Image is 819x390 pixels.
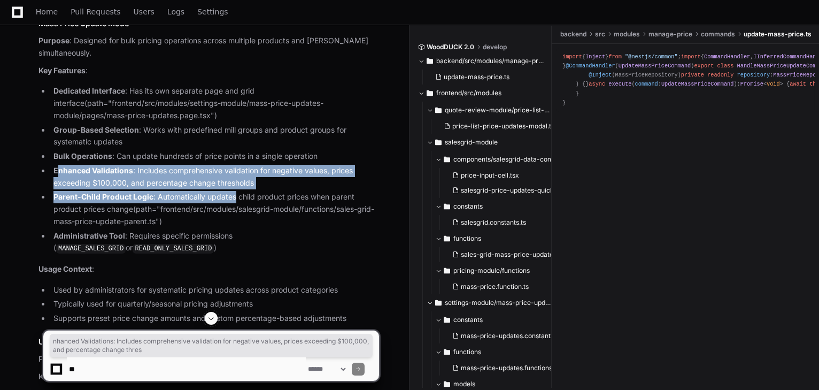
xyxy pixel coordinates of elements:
button: sales-grid-mass-price-update-parent.ts [448,247,563,262]
strong: Parent-Child Product Logic [53,192,153,201]
span: @CommandHandler [566,63,615,69]
button: backend/src/modules/manage-price/commands [418,52,544,70]
span: frontend/src/modules [436,89,501,97]
span: execute [608,81,631,87]
svg: Directory [435,104,442,117]
button: frontend/src/modules [418,85,544,102]
span: mass-price.function.ts [461,282,529,291]
span: pricing-module/functions [453,266,530,275]
span: price-list-price-updates-modal.tsx [452,122,558,131]
button: functions [435,230,561,247]
span: update-mass-price.ts [744,30,812,39]
svg: Directory [427,55,433,67]
code: READ_ONLY_SALES_GRID [133,244,214,254]
span: @Inject [589,72,612,78]
button: price-list-price-updates-modal.tsx [439,119,554,134]
span: Promise [740,81,763,87]
span: await [790,81,806,87]
li: : Requires specific permissions ( or ) [50,230,379,255]
span: Home [36,9,58,15]
svg: Directory [427,87,433,100]
span: repository [737,72,770,78]
span: salesgrid.constants.ts [461,218,526,227]
span: import [681,53,701,60]
li: : Includes comprehensive validation for negative values, prices exceeding $100,000, and percentag... [50,165,379,189]
span: src [595,30,605,39]
svg: Directory [435,136,442,149]
span: private [681,72,704,78]
li: Used by administrators for systematic pricing updates across product categories [50,284,379,296]
span: backend [560,30,586,39]
span: price-input-cell.tsx [461,171,519,180]
li: Typically used for quarterly/seasonal pricing adjustments [50,298,379,310]
span: Users [134,9,154,15]
li: : Automatically updates child product prices when parent product prices change (path="frontend/sr... [50,191,379,227]
svg: Directory [444,153,450,166]
span: CommandHandler [704,53,750,60]
span: backend/src/modules/manage-price/commands [436,57,544,65]
strong: Administrative Tool [53,231,125,240]
span: Settings [197,9,228,15]
span: components/salesgrid-data-container/salesgrid-mill-data [453,155,561,164]
span: modules [614,30,640,39]
span: Inject [585,53,605,60]
span: sales-grid-mass-price-update-parent.ts [461,250,583,259]
span: void [767,81,780,87]
span: develop [483,43,507,51]
p: : [38,263,379,276]
button: salesgrid.constants.ts [448,215,554,230]
button: price-input-cell.tsx [448,168,563,183]
strong: Dedicated Interface [53,86,125,95]
strong: Purpose [38,36,69,45]
li: : Has its own separate page and grid interface (path="frontend/src/modules/settings-module/mass-p... [50,85,379,121]
button: update-mass-price.ts [431,70,537,85]
svg: Directory [444,200,450,213]
strong: Group-Based Selection [53,125,139,134]
span: salesgrid-price-updates-quick-price-modal.tsx [461,186,605,195]
button: quote-review-module/price-list-module/components/salesgrid [427,102,552,119]
button: mass-price.function.ts [448,279,554,294]
svg: Directory [435,296,442,309]
strong: Bulk Operations [53,151,112,160]
span: update-mass-price.ts [444,73,509,81]
span: import [562,53,582,60]
p: : [38,65,379,77]
button: settings-module/mass-price-updates-module [427,294,552,311]
span: settings-module/mass-price-updates-module [445,299,552,307]
li: : Works with predefined mill groups and product groups for systematic updates [50,124,379,149]
svg: Directory [444,232,450,245]
strong: Key Features [38,66,86,75]
span: Pull Requests [71,9,120,15]
svg: Directory [444,264,450,277]
span: quote-review-module/price-list-module/components/salesgrid [445,106,552,114]
span: "@nestjs/common" [625,53,678,60]
p: : Designed for bulk pricing operations across multiple products and [PERSON_NAME] simultaneously. [38,35,379,59]
button: salesgrid-price-updates-quick-price-modal.tsx [448,183,563,198]
span: nhanced Validations: Includes comprehensive validation for negative values, prices exceeding $100... [53,337,369,354]
button: pricing-module/functions [435,262,561,279]
span: UpdateMassPriceCommand [619,63,691,69]
span: Logs [167,9,184,15]
span: from [608,53,622,60]
li: : Can update hundreds of price points in a single operation [50,150,379,163]
span: export [694,63,714,69]
span: functions [453,234,481,243]
span: class [717,63,734,69]
span: manage-price [648,30,692,39]
span: command [635,81,658,87]
button: salesgrid-module [427,134,552,151]
div: { } ; { , } ; { } ; { } ; { , , , } ; { } ; { } ; { } ; < > { () () : ; () () ({ : }) ( ) : []; (... [562,52,808,108]
strong: Enhanced Validations [53,166,133,175]
span: WoodDUCK 2.0 [427,43,474,51]
strong: Usage Context [38,264,92,273]
span: readonly [707,72,733,78]
button: constants [435,311,561,328]
code: MANAGE_SALES_GRID [56,244,126,254]
span: constants [453,202,483,211]
span: async [589,81,605,87]
button: constants [435,198,561,215]
span: commands [701,30,735,39]
button: components/salesgrid-data-container/salesgrid-mill-data [435,151,561,168]
span: UpdateMassPriceCommand [661,81,734,87]
span: salesgrid-module [445,138,498,147]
